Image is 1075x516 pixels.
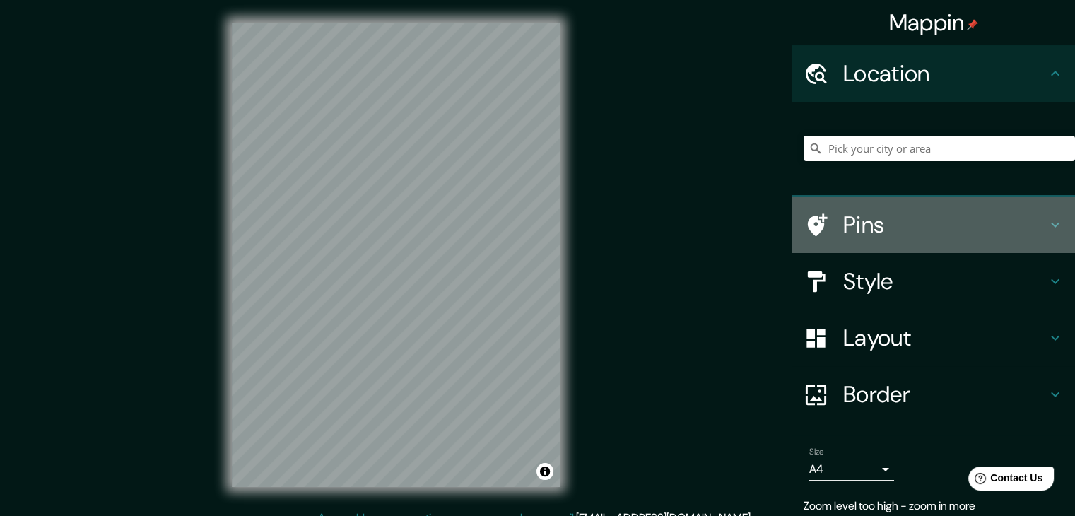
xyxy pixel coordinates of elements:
[804,498,1064,515] p: Zoom level too high - zoom in more
[536,463,553,480] button: Toggle attribution
[792,197,1075,253] div: Pins
[792,45,1075,102] div: Location
[809,446,824,458] label: Size
[804,136,1075,161] input: Pick your city or area
[843,324,1047,352] h4: Layout
[843,59,1047,88] h4: Location
[792,310,1075,366] div: Layout
[232,23,560,487] canvas: Map
[792,366,1075,423] div: Border
[967,19,978,30] img: pin-icon.png
[843,267,1047,295] h4: Style
[889,8,979,37] h4: Mappin
[843,380,1047,409] h4: Border
[792,253,1075,310] div: Style
[843,211,1047,239] h4: Pins
[809,458,894,481] div: A4
[949,461,1059,500] iframe: Help widget launcher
